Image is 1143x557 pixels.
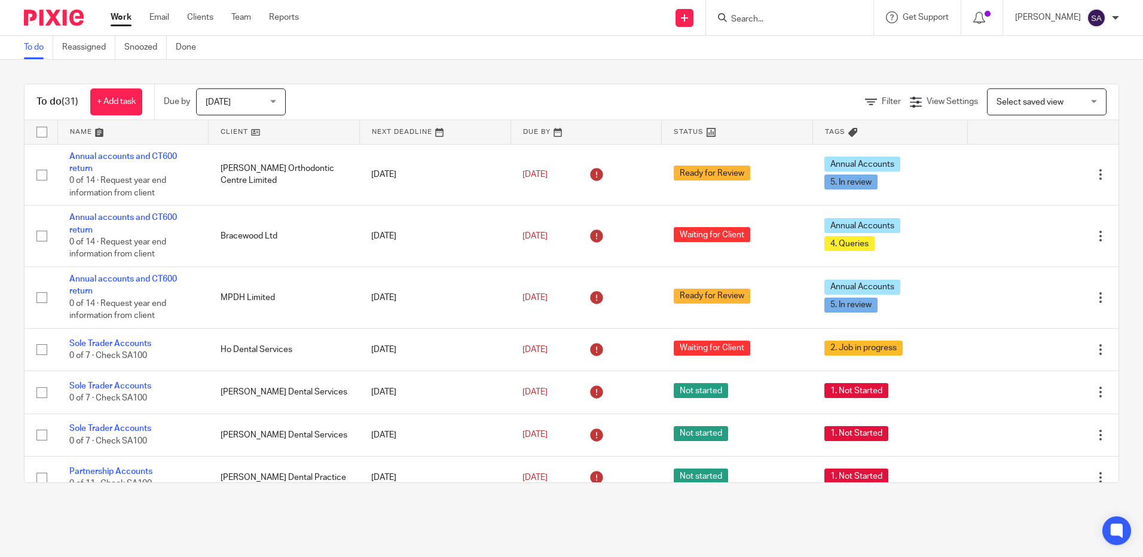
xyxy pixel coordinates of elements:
span: [DATE] [522,232,548,240]
span: (31) [62,97,78,106]
span: 5. In review [824,175,878,189]
td: Bracewood Ltd [209,206,360,267]
a: Sole Trader Accounts [69,339,151,348]
input: Search [730,14,838,25]
span: Tags [825,128,845,135]
td: Ho Dental Services [209,328,360,371]
span: Waiting for Client [674,227,750,242]
span: Not started [674,383,728,398]
td: [DATE] [359,371,511,414]
span: Annual Accounts [824,218,900,233]
a: Sole Trader Accounts [69,424,151,433]
span: Waiting for Client [674,341,750,356]
a: Done [176,36,205,59]
a: Sole Trader Accounts [69,382,151,390]
td: [DATE] [359,457,511,499]
span: [DATE] [206,98,231,106]
span: [DATE] [522,293,548,302]
span: Filter [882,97,901,106]
span: Annual Accounts [824,280,900,295]
a: Annual accounts and CT600 return [69,213,177,234]
a: Email [149,11,169,23]
span: Ready for Review [674,166,750,180]
a: Clients [187,11,213,23]
span: 0 of 14 · Request year end information from client [69,176,166,197]
img: svg%3E [1087,8,1106,27]
span: View Settings [927,97,978,106]
td: [DATE] [359,328,511,371]
a: Reassigned [62,36,115,59]
a: Annual accounts and CT600 return [69,152,177,173]
td: [PERSON_NAME] Dental Practice [209,457,360,499]
td: [DATE] [359,206,511,267]
a: Snoozed [124,36,167,59]
span: Not started [674,469,728,483]
span: [DATE] [522,388,548,396]
span: [DATE] [522,170,548,179]
a: To do [24,36,53,59]
a: Reports [269,11,299,23]
span: 4. Queries [824,236,875,251]
span: 0 of 7 · Check SA100 [69,351,147,360]
td: [DATE] [359,267,511,329]
span: [DATE] [522,345,548,354]
td: [PERSON_NAME] Dental Services [209,371,360,414]
span: 2. Job in progress [824,341,903,356]
span: 1. Not Started [824,426,888,441]
td: [PERSON_NAME] Orthodontic Centre Limited [209,144,360,206]
td: [DATE] [359,144,511,206]
span: [DATE] [522,431,548,439]
span: 0 of 7 · Check SA100 [69,394,147,403]
a: Work [111,11,132,23]
span: 0 of 11 · Check SA100 [69,479,152,488]
span: Get Support [903,13,949,22]
td: [PERSON_NAME] Dental Services [209,414,360,456]
a: + Add task [90,88,142,115]
img: Pixie [24,10,84,26]
span: 0 of 14 · Request year end information from client [69,299,166,320]
a: Team [231,11,251,23]
h1: To do [36,96,78,108]
span: [DATE] [522,473,548,482]
span: 5. In review [824,298,878,313]
span: 0 of 14 · Request year end information from client [69,238,166,259]
span: Select saved view [997,98,1063,106]
span: Annual Accounts [824,157,900,172]
span: Ready for Review [674,289,750,304]
p: [PERSON_NAME] [1015,11,1081,23]
a: Partnership Accounts [69,467,152,476]
td: MPDH Limited [209,267,360,329]
p: Due by [164,96,190,108]
span: 1. Not Started [824,469,888,483]
span: 0 of 7 · Check SA100 [69,437,147,445]
span: 1. Not Started [824,383,888,398]
td: [DATE] [359,414,511,456]
span: Not started [674,426,728,441]
a: Annual accounts and CT600 return [69,275,177,295]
